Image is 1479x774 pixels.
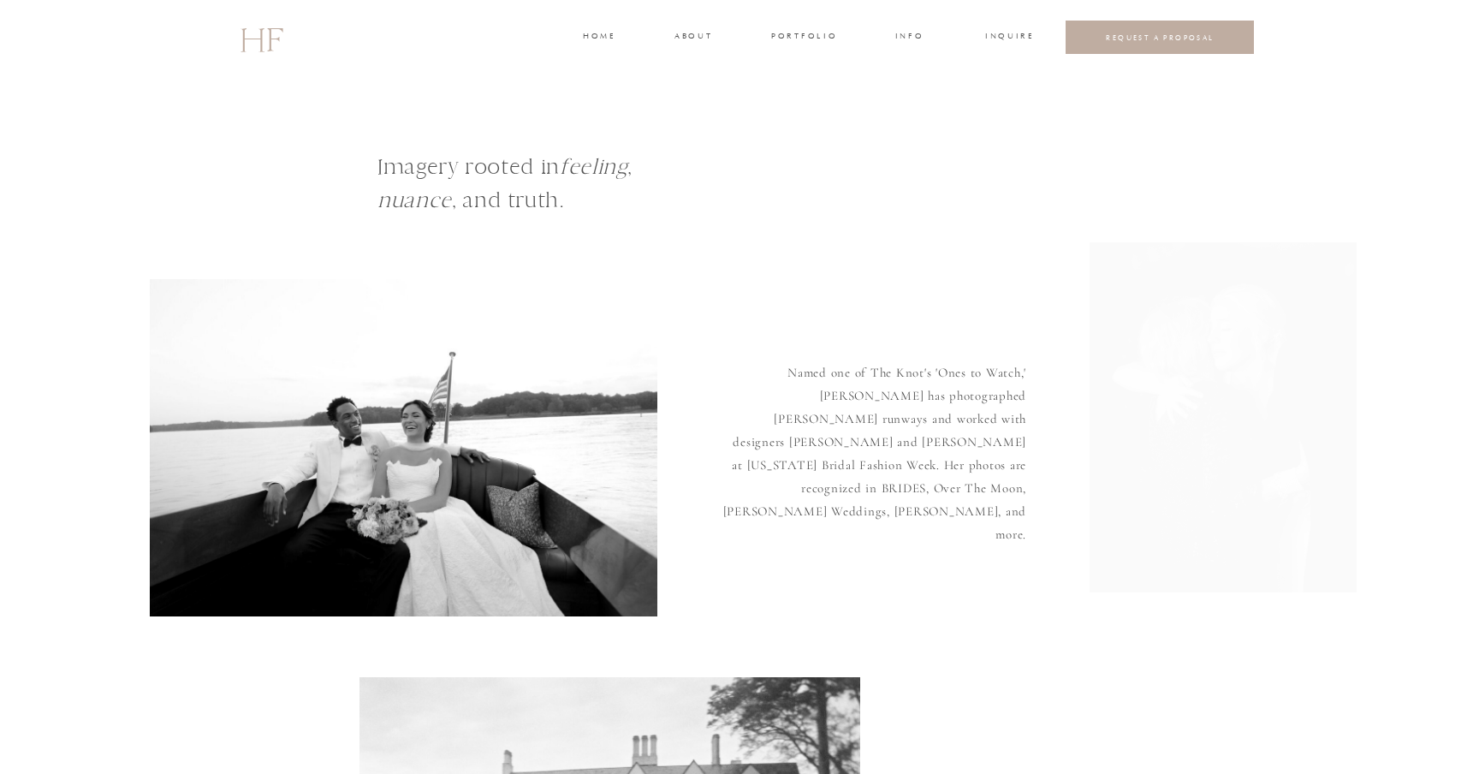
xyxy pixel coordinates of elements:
a: portfolio [771,30,835,45]
a: HF [240,13,282,63]
p: Named one of The Knot's 'Ones to Watch,' [PERSON_NAME] has photographed [PERSON_NAME] runways and... [722,361,1026,538]
a: REQUEST A PROPOSAL [1079,33,1241,42]
a: about [674,30,710,45]
i: feeling [560,153,627,180]
a: INFO [894,30,925,45]
a: INQUIRE [985,30,1031,45]
p: [PERSON_NAME] is a Destination Fine Art Film Wedding Photographer based in the Southeast, serving... [280,87,1200,140]
a: home [583,30,615,45]
h1: Imagery rooted in , , and truth. [377,150,840,252]
i: nuance [377,187,452,213]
